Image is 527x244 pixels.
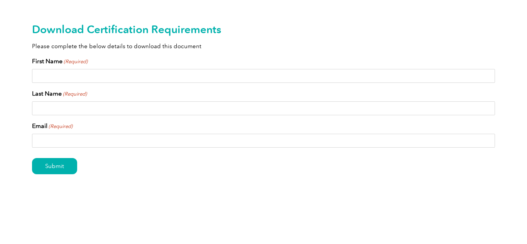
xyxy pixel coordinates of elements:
input: Submit [32,158,77,174]
label: Email [32,121,73,131]
label: First Name [32,57,88,66]
p: Please complete the below details to download this document [32,42,495,50]
label: Last Name [32,89,87,98]
span: (Required) [62,90,87,98]
h2: Download Certification Requirements [32,23,495,35]
span: (Required) [48,123,73,130]
span: (Required) [63,58,88,66]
